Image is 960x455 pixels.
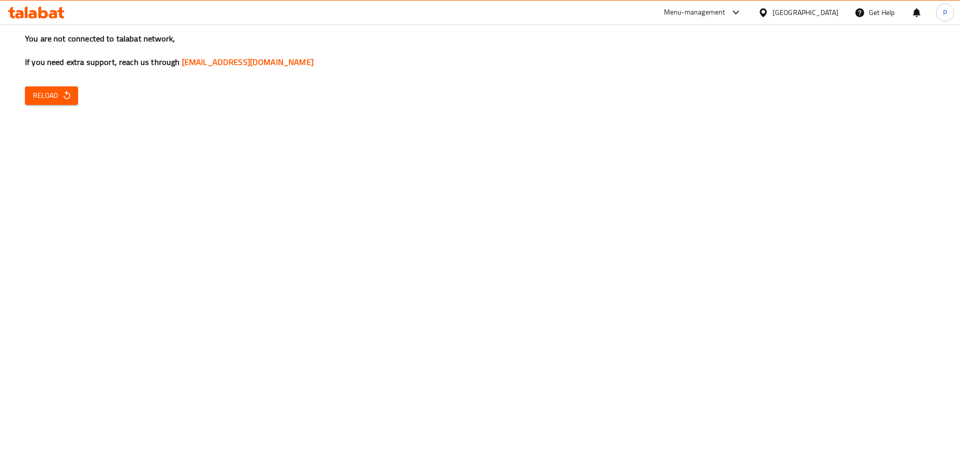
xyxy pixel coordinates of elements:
div: [GEOGRAPHIC_DATA] [772,7,838,18]
span: P [943,7,947,18]
div: Menu-management [664,6,725,18]
button: Reload [25,86,78,105]
span: Reload [33,89,70,102]
h3: You are not connected to talabat network, If you need extra support, reach us through [25,33,935,68]
a: [EMAIL_ADDRESS][DOMAIN_NAME] [182,54,313,69]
